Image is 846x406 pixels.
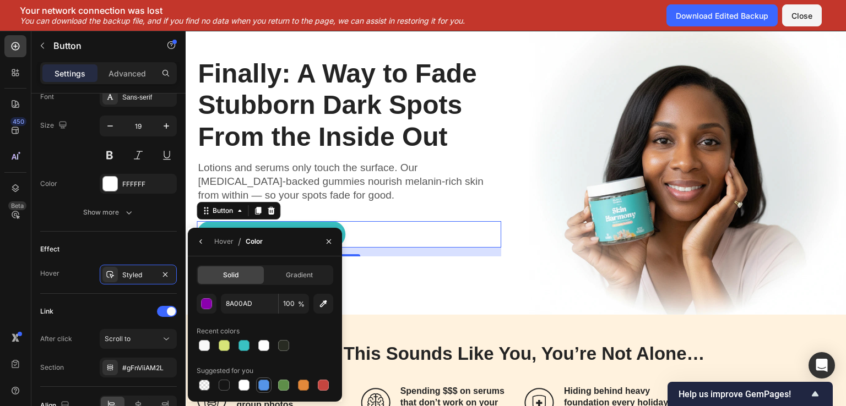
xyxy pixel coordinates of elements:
button: Close [782,4,822,26]
p: Settings [55,68,85,79]
span: Scroll to [105,334,131,343]
span: / [238,235,241,248]
button: Download Edited Backup [666,4,778,26]
h2: If This Sounds Like You, You’re Not Alone… [11,310,650,336]
div: After click [40,334,72,344]
div: Recent colors [197,326,240,336]
div: Font [40,92,54,102]
div: Beta [8,201,26,210]
h3: Spending $$$ on serums that don’t work on your skin [214,354,323,390]
div: Styled [122,270,154,280]
div: Link [40,306,53,316]
button: Show more [40,202,177,222]
p: Button [53,39,147,52]
div: Color [246,237,263,246]
input: Eg: FFFFFF [221,294,278,314]
h3: Cropping yourself out of group photos. [50,356,159,381]
h3: Hiding behind heavy foundation every holiday season [377,354,486,390]
div: Download Edited Backup [676,10,768,21]
div: Size [40,118,69,133]
p: Advanced [109,68,146,79]
div: 450 [10,117,26,126]
iframe: Design area [186,31,846,406]
div: Open Intercom Messenger [809,352,835,378]
p: Your network connection was lost [20,5,465,16]
button: Scroll to [100,329,177,349]
div: Close [791,10,812,21]
h3: Feeling like people notice your spots before they see you. [541,354,650,390]
span: Gradient [286,270,313,280]
p: You can download the backup file, and if you find no data when you return to the page, we can ass... [20,16,465,26]
div: Color [40,179,57,189]
span: Solid [223,270,238,280]
div: Effect [40,244,59,254]
span: % [298,299,305,309]
button: Show survey - Help us improve GemPages! [679,387,822,400]
div: Sans-serif [122,92,174,102]
div: Hover [40,268,59,278]
div: Suggested for you [197,366,253,376]
div: Show more [83,207,134,218]
div: Hover [214,237,234,246]
span: Help us improve GemPages! [679,389,809,399]
div: Section [40,363,64,372]
div: FFFFFF [122,179,174,189]
div: #gFnViiAM2L [122,363,174,373]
